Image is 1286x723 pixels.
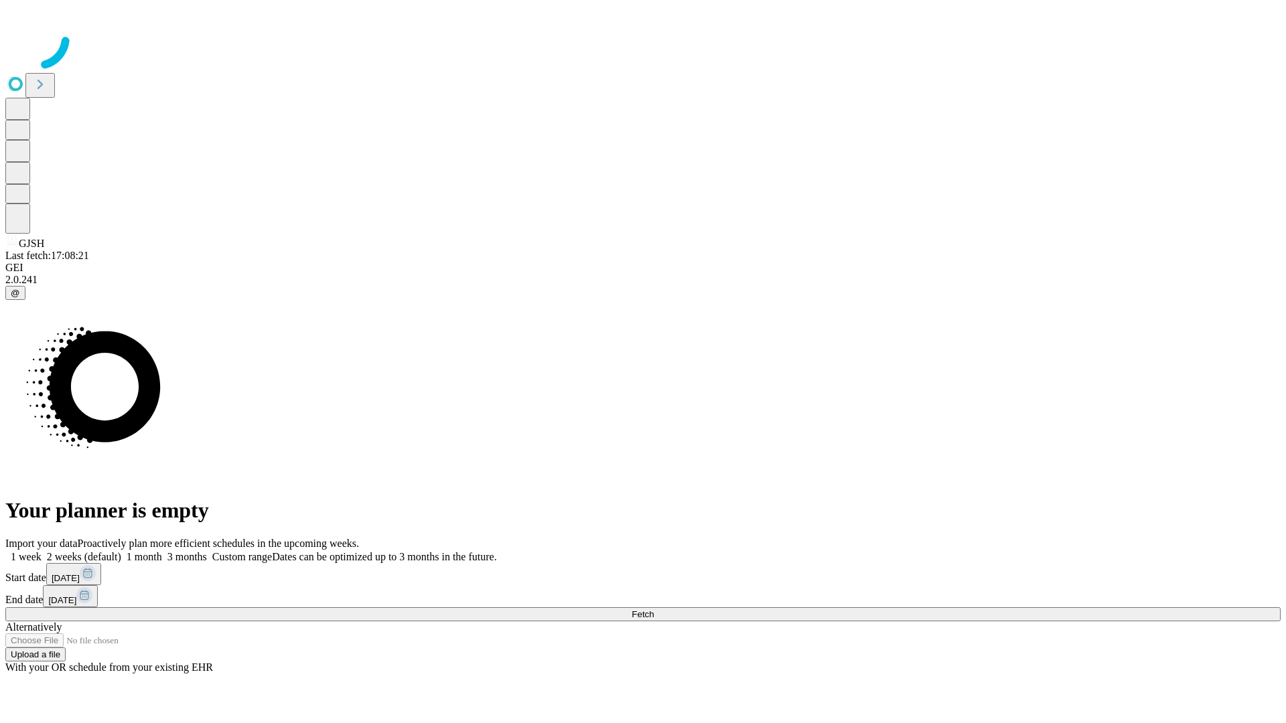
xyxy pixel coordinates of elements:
[46,563,101,585] button: [DATE]
[5,607,1281,621] button: Fetch
[47,551,121,562] span: 2 weeks (default)
[5,621,62,633] span: Alternatively
[11,288,20,298] span: @
[52,573,80,583] span: [DATE]
[43,585,98,607] button: [DATE]
[5,585,1281,607] div: End date
[5,274,1281,286] div: 2.0.241
[5,647,66,661] button: Upload a file
[127,551,162,562] span: 1 month
[5,563,1281,585] div: Start date
[5,286,25,300] button: @
[78,538,359,549] span: Proactively plan more efficient schedules in the upcoming weeks.
[167,551,207,562] span: 3 months
[272,551,496,562] span: Dates can be optimized up to 3 months in the future.
[5,538,78,549] span: Import your data
[5,661,213,673] span: With your OR schedule from your existing EHR
[632,609,654,619] span: Fetch
[48,595,76,605] span: [DATE]
[5,498,1281,523] h1: Your planner is empty
[19,238,44,249] span: GJSH
[11,551,42,562] span: 1 week
[5,262,1281,274] div: GEI
[5,250,89,261] span: Last fetch: 17:08:21
[212,551,272,562] span: Custom range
